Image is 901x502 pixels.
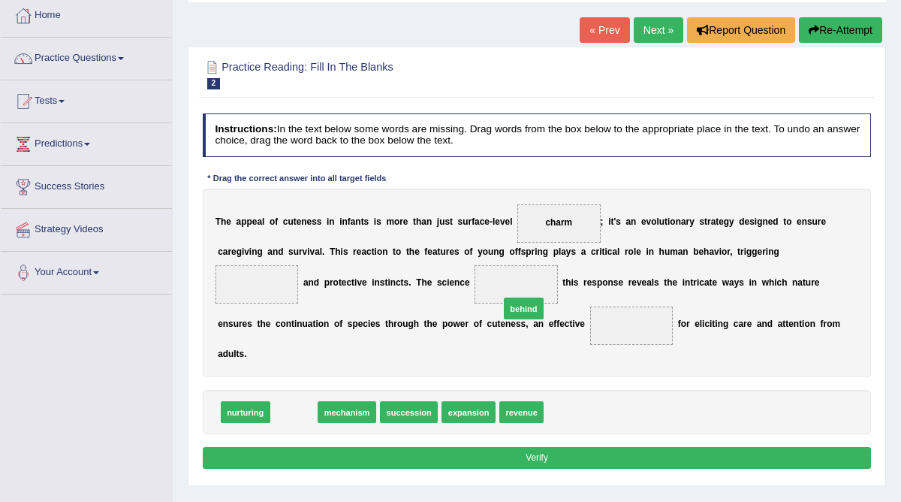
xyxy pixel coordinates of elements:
[704,277,710,288] b: a
[673,277,678,288] b: e
[628,277,632,288] b: r
[628,246,634,257] b: o
[203,173,391,186] div: * Drag the correct answer into all target fields
[424,246,427,257] b: f
[641,216,646,227] b: e
[475,265,558,304] span: Drop target
[608,216,610,227] b: i
[252,216,258,227] b: e
[380,277,385,288] b: s
[322,246,324,257] b: .
[330,277,333,288] b: r
[469,216,472,227] b: r
[441,246,446,257] b: u
[739,216,744,227] b: d
[631,277,637,288] b: e
[346,277,351,288] b: c
[566,246,571,257] b: y
[376,216,381,227] b: s
[218,246,223,257] b: c
[683,246,688,257] b: n
[439,216,444,227] b: u
[699,277,704,288] b: c
[324,277,330,288] b: p
[449,277,454,288] b: e
[734,277,740,288] b: y
[724,216,729,227] b: g
[242,246,244,257] b: i
[739,277,744,288] b: s
[697,277,699,288] b: i
[1,209,172,246] a: Strategy Videos
[553,246,559,257] b: p
[294,216,297,227] b: t
[267,246,273,257] b: a
[664,216,667,227] b: t
[478,246,483,257] b: y
[683,277,685,288] b: i
[730,246,732,257] b: ,
[413,216,416,227] b: t
[470,246,473,257] b: f
[613,216,616,227] b: '
[762,246,766,257] b: r
[226,216,231,227] b: e
[559,246,561,257] b: l
[774,277,776,288] b: i
[618,277,623,288] b: e
[505,216,511,227] b: e
[427,246,432,257] b: e
[283,216,288,227] b: c
[288,246,294,257] b: s
[543,246,548,257] b: g
[786,216,791,227] b: o
[320,246,322,257] b: l
[446,246,450,257] b: r
[354,277,357,288] b: i
[203,113,872,156] h4: In the text below some words are missing. Drag words from the box below to the appropriate place ...
[642,277,647,288] b: e
[499,246,505,257] b: g
[821,216,826,227] b: e
[526,246,531,257] b: p
[246,216,252,227] b: p
[483,246,488,257] b: o
[278,246,283,257] b: d
[348,216,351,227] b: f
[686,216,690,227] b: r
[1,80,172,118] a: Tests
[571,277,574,288] b: i
[755,216,757,227] b: i
[362,277,367,288] b: e
[704,216,707,227] b: t
[372,277,374,288] b: i
[719,246,722,257] b: i
[802,216,807,227] b: n
[317,216,322,227] b: s
[562,277,565,288] b: t
[488,246,493,257] b: u
[421,216,426,227] b: a
[460,277,465,288] b: c
[698,246,704,257] b: e
[812,216,818,227] b: u
[366,246,372,257] b: c
[762,216,767,227] b: n
[384,277,387,288] b: t
[652,277,654,288] b: l
[532,246,535,257] b: r
[818,216,821,227] b: r
[670,246,678,257] b: m
[799,17,882,43] button: Re-Attempt
[228,246,231,257] b: r
[490,216,493,227] b: -
[241,216,246,227] b: p
[495,216,500,227] b: e
[538,246,543,257] b: n
[689,216,695,227] b: y
[509,246,514,257] b: o
[237,246,242,257] b: g
[342,277,347,288] b: e
[404,277,409,288] b: s
[273,246,278,257] b: n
